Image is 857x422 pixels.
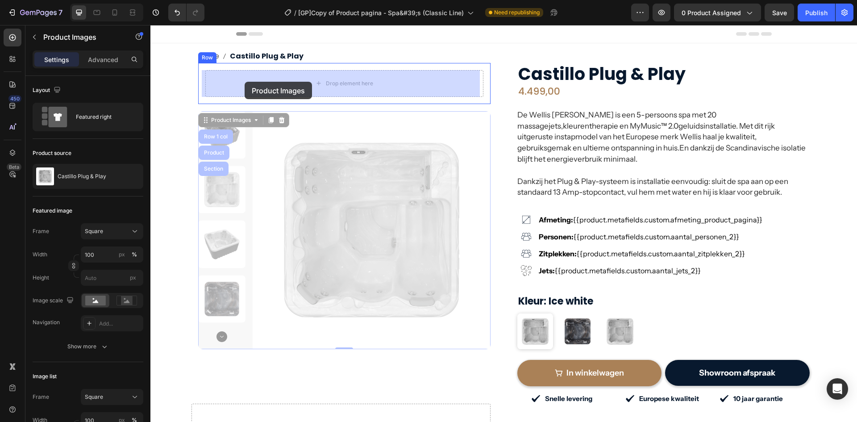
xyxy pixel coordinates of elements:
input: px [81,270,143,286]
label: Frame [33,393,49,401]
button: Square [81,223,143,239]
span: Need republishing [494,8,540,17]
span: 0 product assigned [682,8,741,17]
button: px [129,249,140,260]
p: Settings [44,55,69,64]
img: product feature img [36,167,54,185]
button: Square [81,389,143,405]
div: Product source [33,149,71,157]
button: % [116,249,127,260]
span: Save [772,9,787,17]
div: Featured image [33,207,72,215]
div: px [119,251,125,259]
div: Publish [805,8,828,17]
div: Image list [33,372,57,380]
p: Advanced [88,55,118,64]
button: 0 product assigned [674,4,761,21]
label: Frame [33,227,49,235]
div: Navigation [33,318,60,326]
span: [GP]Copy of Product pagina - Spa&#39;s (Classic Line) [298,8,464,17]
span: px [130,274,136,281]
p: Castillo Plug & Play [58,173,106,180]
div: Show more [67,342,109,351]
p: 7 [58,7,62,18]
button: Save [765,4,794,21]
span: Square [85,393,103,401]
div: % [132,251,137,259]
div: Image scale [33,295,75,307]
div: Beta [7,163,21,171]
div: 450 [8,95,21,102]
button: 7 [4,4,67,21]
div: Undo/Redo [168,4,204,21]
span: / [294,8,296,17]
span: Square [85,227,103,235]
button: Show more [33,338,143,355]
div: Add... [99,320,141,328]
div: Open Intercom Messenger [827,378,848,400]
input: px% [81,247,143,263]
p: Product Images [43,32,119,42]
label: Width [33,251,47,259]
div: Layout [33,84,62,96]
button: Publish [798,4,835,21]
label: Height [33,274,49,282]
div: Featured right [76,107,130,127]
iframe: Design area [150,25,857,422]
